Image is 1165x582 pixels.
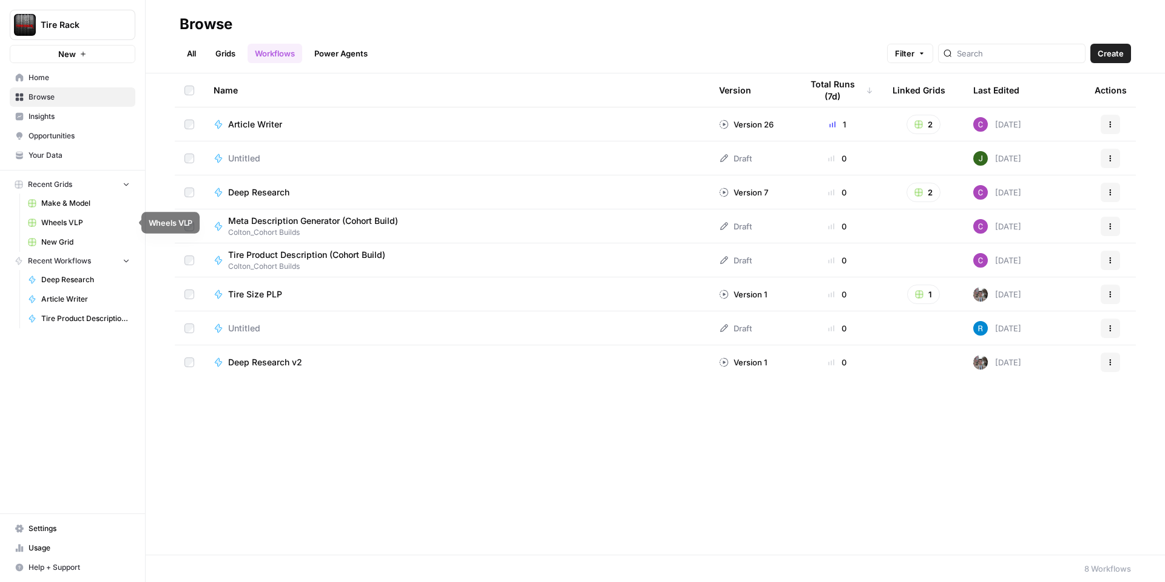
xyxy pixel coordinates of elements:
[29,72,130,83] span: Home
[228,261,395,272] span: Colton_Cohort Builds
[29,543,130,553] span: Usage
[214,288,700,300] a: Tire Size PLP
[28,255,91,266] span: Recent Workflows
[719,322,752,334] div: Draft
[719,356,767,368] div: Version 1
[719,288,767,300] div: Version 1
[10,126,135,146] a: Opportunities
[29,150,130,161] span: Your Data
[14,14,36,36] img: Tire Rack Logo
[973,151,1021,166] div: [DATE]
[973,151,988,166] img: 5v0yozua856dyxnw4lpcp45mgmzh
[228,227,408,238] span: Colton_Cohort Builds
[307,44,375,63] a: Power Agents
[973,253,988,268] img: luj36oym5k2n1kjpnpxn8ikwxuhv
[248,44,302,63] a: Workflows
[1090,44,1131,63] button: Create
[973,321,1021,336] div: [DATE]
[973,185,988,200] img: luj36oym5k2n1kjpnpxn8ikwxuhv
[41,19,114,31] span: Tire Rack
[10,107,135,126] a: Insights
[907,115,940,134] button: 2
[973,287,1021,302] div: [DATE]
[973,219,988,234] img: luj36oym5k2n1kjpnpxn8ikwxuhv
[10,10,135,40] button: Workspace: Tire Rack
[228,288,282,300] span: Tire Size PLP
[802,254,873,266] div: 0
[41,313,130,324] span: Tire Product Description (Cohort Build)
[214,249,700,272] a: Tire Product Description (Cohort Build)Colton_Cohort Builds
[180,44,203,63] a: All
[228,186,289,198] span: Deep Research
[973,117,988,132] img: luj36oym5k2n1kjpnpxn8ikwxuhv
[228,118,282,130] span: Article Writer
[973,287,988,302] img: a2mlt6f1nb2jhzcjxsuraj5rj4vi
[22,309,135,328] a: Tire Product Description (Cohort Build)
[41,274,130,285] span: Deep Research
[973,355,988,370] img: a2mlt6f1nb2jhzcjxsuraj5rj4vi
[893,73,945,107] div: Linked Grids
[22,213,135,232] a: Wheels VLP
[973,253,1021,268] div: [DATE]
[228,356,302,368] span: Deep Research v2
[802,186,873,198] div: 0
[214,73,700,107] div: Name
[214,186,700,198] a: Deep Research
[29,92,130,103] span: Browse
[973,73,1019,107] div: Last Edited
[10,538,135,558] a: Usage
[887,44,933,63] button: Filter
[1098,47,1124,59] span: Create
[10,87,135,107] a: Browse
[22,194,135,213] a: Make & Model
[719,152,752,164] div: Draft
[719,118,774,130] div: Version 26
[719,254,752,266] div: Draft
[10,175,135,194] button: Recent Grids
[973,355,1021,370] div: [DATE]
[973,219,1021,234] div: [DATE]
[10,68,135,87] a: Home
[10,519,135,538] a: Settings
[41,217,130,228] span: Wheels VLP
[22,270,135,289] a: Deep Research
[214,152,700,164] a: Untitled
[907,183,940,202] button: 2
[208,44,243,63] a: Grids
[228,152,260,164] span: Untitled
[1084,563,1131,575] div: 8 Workflows
[895,47,914,59] span: Filter
[957,47,1080,59] input: Search
[802,288,873,300] div: 0
[41,237,130,248] span: New Grid
[719,186,768,198] div: Version 7
[214,356,700,368] a: Deep Research v2
[719,220,752,232] div: Draft
[1095,73,1127,107] div: Actions
[10,146,135,165] a: Your Data
[29,523,130,534] span: Settings
[214,118,700,130] a: Article Writer
[228,322,260,334] span: Untitled
[41,294,130,305] span: Article Writer
[10,252,135,270] button: Recent Workflows
[802,152,873,164] div: 0
[29,562,130,573] span: Help + Support
[180,15,232,34] div: Browse
[10,558,135,577] button: Help + Support
[10,45,135,63] button: New
[973,117,1021,132] div: [DATE]
[29,111,130,122] span: Insights
[802,220,873,232] div: 0
[58,48,76,60] span: New
[22,289,135,309] a: Article Writer
[907,285,940,304] button: 1
[29,130,130,141] span: Opportunities
[802,73,873,107] div: Total Runs (7d)
[228,249,385,261] span: Tire Product Description (Cohort Build)
[973,185,1021,200] div: [DATE]
[28,179,72,190] span: Recent Grids
[719,73,751,107] div: Version
[973,321,988,336] img: d22iu3035mprmqybzn9flh0kxmu4
[22,232,135,252] a: New Grid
